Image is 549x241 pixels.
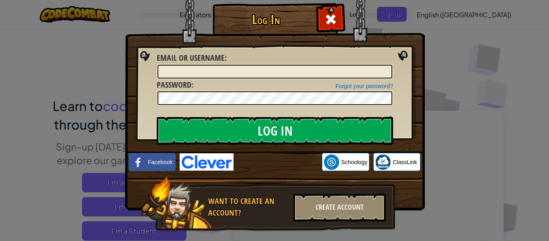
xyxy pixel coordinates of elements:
span: Facebook [148,158,172,166]
img: facebook_small.png [131,154,146,170]
span: Password [157,79,191,90]
img: schoology.png [324,154,339,170]
img: classlink-logo-small.png [375,154,391,170]
img: clever-logo-blue.png [180,153,234,171]
h1: Log In [215,12,317,27]
span: ClassLink [393,158,417,166]
a: Forgot your password? [336,83,393,89]
div: Create Account [293,194,386,222]
input: Log In [157,117,393,145]
label: : [157,52,227,64]
span: Email or Username [157,52,225,63]
span: Schoology [341,158,367,166]
iframe: Sign in with Google Button [234,153,322,171]
label: : [157,79,193,91]
div: Want to create an account? [208,196,289,218]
